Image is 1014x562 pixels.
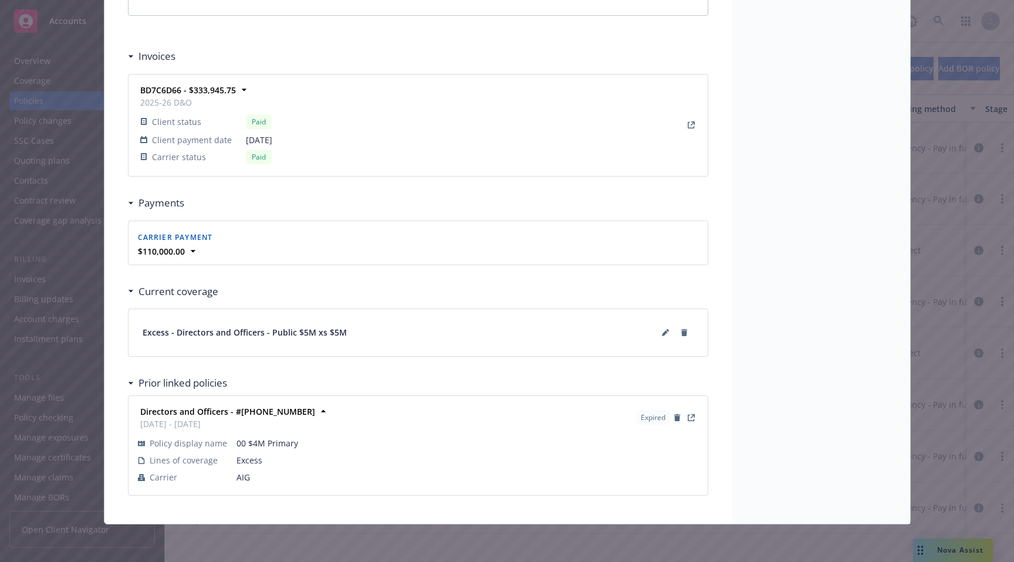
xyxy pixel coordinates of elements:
[152,134,232,146] span: Client payment date
[684,411,698,425] a: View Policy
[138,195,184,211] h3: Payments
[140,406,315,417] strong: Directors and Officers - #[PHONE_NUMBER]
[152,116,201,128] span: Client status
[684,118,698,132] a: View Invoice
[128,375,227,391] div: Prior linked policies
[150,437,227,449] span: Policy display name
[236,454,698,466] span: Excess
[150,471,177,483] span: Carrier
[140,418,315,430] span: [DATE] - [DATE]
[246,150,272,164] div: Paid
[140,84,236,96] strong: BD7C6D66 - $333,945.75
[138,232,213,242] span: Carrier payment
[138,49,175,64] h3: Invoices
[150,454,218,466] span: Lines of coverage
[143,326,347,338] span: Excess - Directors and Officers - Public $5M xs $5M
[138,246,185,257] strong: $110,000.00
[236,471,698,483] span: AIG
[152,151,206,163] span: Carrier status
[641,412,665,423] span: Expired
[246,114,272,129] div: Paid
[236,437,698,449] span: 00 $4M Primary
[138,375,227,391] h3: Prior linked policies
[128,49,175,64] div: Invoices
[246,134,272,146] span: [DATE]
[128,284,218,299] div: Current coverage
[138,284,218,299] h3: Current coverage
[140,96,272,109] span: 2025-26 D&O
[128,195,184,211] div: Payments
